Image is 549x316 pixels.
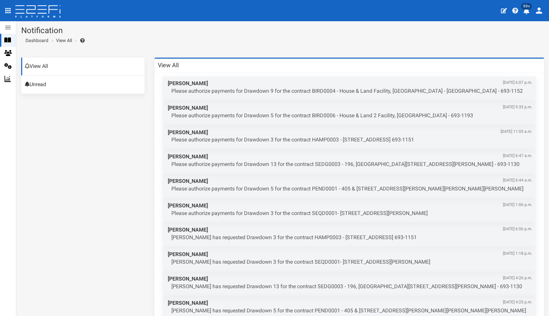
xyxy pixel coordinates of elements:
span: [DATE] 6:44 a.m. [503,178,532,183]
p: Please authorize payments for Drawdown 5 for the contract BIRD0006 - House & Land 2 Facility, [GE... [171,112,532,120]
span: [DATE] 1:18 p.m. [503,251,532,256]
a: Dashboard [23,37,48,44]
span: [DATE] 6:47 a.m. [503,153,532,159]
p: [PERSON_NAME] has requested Drawdown 3 for the contract SEQD0001- [STREET_ADDRESS][PERSON_NAME] [171,258,532,266]
span: [DATE] 6:07 p.m. [503,80,532,85]
span: [PERSON_NAME] [168,202,532,210]
a: [PERSON_NAME][DATE] 1:06 p.m. Please authorize payments for Drawdown 3 for the contract SEQD0001-... [163,199,536,223]
h1: Notification [21,26,544,35]
span: [PERSON_NAME] [168,275,532,283]
p: Please authorize payments for Drawdown 9 for the contract BIRD0004 - House & Land Facility, [GEOG... [171,87,532,95]
span: [DATE] 11:03 a.m. [501,129,532,134]
p: Please authorize payments for Drawdown 13 for the contract SEDG0003 - 196, [GEOGRAPHIC_DATA][STRE... [171,161,532,168]
a: View All [56,37,72,44]
a: [PERSON_NAME][DATE] 11:03 a.m. Please authorize payments for Drawdown 3 for the contract HAMP0003... [163,126,536,150]
span: [PERSON_NAME] [168,80,532,87]
a: [PERSON_NAME][DATE] 5:33 p.m. Please authorize payments for Drawdown 5 for the contract BIRD0006 ... [163,101,536,126]
p: Please authorize payments for Drawdown 3 for the contract HAMP0003 - [STREET_ADDRESS] 693-1151 [171,136,532,144]
p: [PERSON_NAME] has requested Drawdown 13 for the contract SEDG0003 - 196, [GEOGRAPHIC_DATA][STREET... [171,283,532,290]
span: [PERSON_NAME] [168,153,532,161]
span: [DATE] 4:26 p.m. [503,275,532,281]
p: Please authorize payments for Drawdown 5 for the contract PEND0001 - 405 & [STREET_ADDRESS][PERSO... [171,185,532,193]
p: [PERSON_NAME] has requested Drawdown 5 for the contract PEND0001 - 405 & [STREET_ADDRESS][PERSON_... [171,307,532,315]
a: [PERSON_NAME][DATE] 6:44 a.m. Please authorize payments for Drawdown 5 for the contract PEND0001 ... [163,174,536,199]
span: [DATE] 6:56 p.m. [503,226,532,232]
a: Unread [21,76,145,94]
span: Dashboard [23,38,48,43]
span: [DATE] 1:06 p.m. [503,202,532,208]
span: [DATE] 4:25 p.m. [503,299,532,305]
span: [PERSON_NAME] [168,129,532,136]
p: Please authorize payments for Drawdown 3 for the contract SEQD0001- [STREET_ADDRESS][PERSON_NAME] [171,210,532,217]
a: [PERSON_NAME][DATE] 6:56 p.m. [PERSON_NAME] has requested Drawdown 3 for the contract HAMP0003 - ... [163,223,536,247]
span: [PERSON_NAME] [168,251,532,258]
span: [PERSON_NAME] [168,226,532,234]
h3: View All [158,62,179,68]
span: [PERSON_NAME] [168,104,532,112]
span: [DATE] 5:33 p.m. [503,104,532,110]
p: [PERSON_NAME] has requested Drawdown 3 for the contract HAMP0003 - [STREET_ADDRESS] 693-1151 [171,234,532,241]
a: [PERSON_NAME][DATE] 4:26 p.m. [PERSON_NAME] has requested Drawdown 13 for the contract SEDG0003 -... [163,272,536,296]
a: View All [21,58,145,76]
a: [PERSON_NAME][DATE] 6:47 a.m. Please authorize payments for Drawdown 13 for the contract SEDG0003... [163,150,536,174]
span: [PERSON_NAME] [168,299,532,307]
a: [PERSON_NAME][DATE] 1:18 p.m. [PERSON_NAME] has requested Drawdown 3 for the contract SEQD0001- [... [163,247,536,272]
a: [PERSON_NAME][DATE] 6:07 p.m. Please authorize payments for Drawdown 9 for the contract BIRD0004 ... [163,77,536,101]
span: [PERSON_NAME] [168,178,532,185]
